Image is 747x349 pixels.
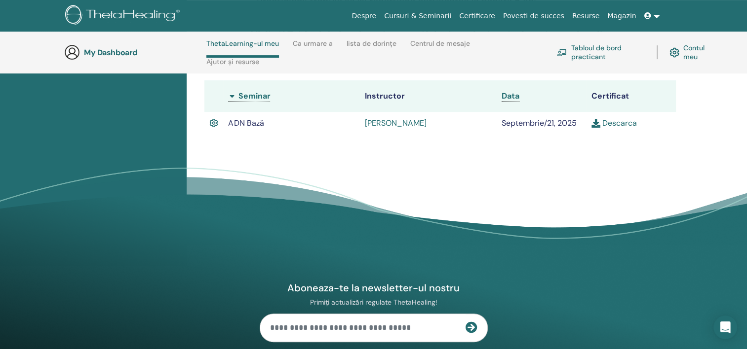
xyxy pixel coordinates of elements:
[84,48,183,57] h3: My Dashboard
[502,91,519,102] a: Data
[347,39,396,55] a: lista de dorințe
[502,91,519,101] span: Data
[228,118,264,128] span: ADN Bază
[260,281,488,294] h4: Aboneaza-te la newsletter-ul nostru
[206,39,279,58] a: ThetaLearning-ul meu
[587,80,676,112] th: Certificat
[209,117,218,130] img: Active Certificate
[568,7,604,25] a: Resurse
[591,118,637,128] a: Descarca
[669,45,679,60] img: cog.svg
[557,49,567,56] img: chalkboard-teacher.svg
[64,44,80,60] img: generic-user-icon.jpg
[603,7,640,25] a: Magazin
[348,7,380,25] a: Despre
[455,7,499,25] a: Certificare
[65,5,183,27] img: logo.png
[365,118,427,128] a: [PERSON_NAME]
[293,39,333,55] a: Ca urmare a
[206,58,259,73] a: Ajutor și resurse
[360,80,497,112] th: Instructor
[410,39,470,55] a: Centrul de mesaje
[380,7,455,25] a: Cursuri & Seminarii
[557,41,645,63] a: Tabloul de bord practicant
[260,298,488,307] p: Primiți actualizări regulate ThetaHealing!
[713,315,737,339] div: Open Intercom Messenger
[669,41,715,63] a: Contul meu
[499,7,568,25] a: Povesti de succes
[591,119,600,128] img: download.svg
[497,112,586,135] td: Septembrie/21, 2025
